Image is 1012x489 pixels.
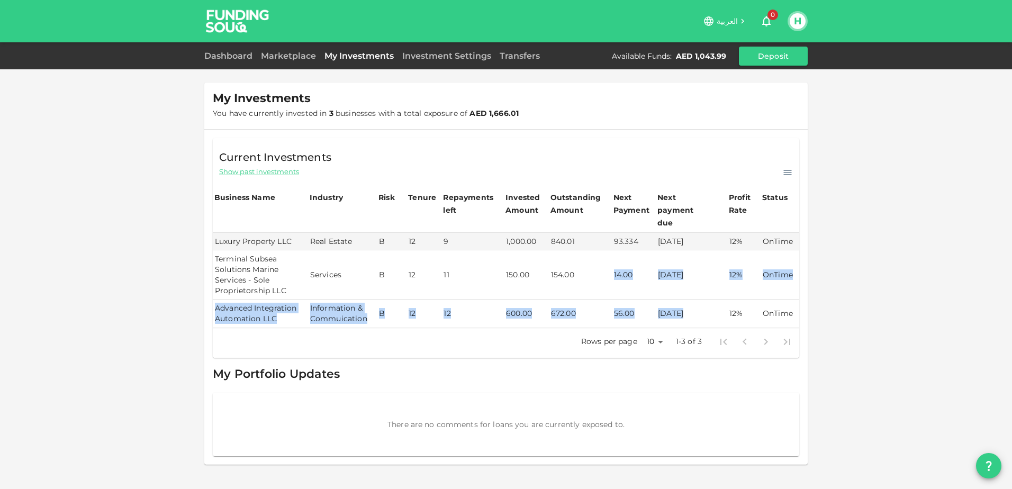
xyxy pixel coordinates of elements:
[656,250,727,300] td: [DATE]
[469,108,519,118] strong: AED 1,666.01
[657,191,710,229] div: Next payment due
[214,191,275,204] div: Business Name
[310,191,343,204] div: Industry
[213,300,308,328] td: Advanced Integration Automation LLC
[581,336,637,347] p: Rows per page
[612,233,656,250] td: 93.334
[377,300,406,328] td: B
[790,13,806,29] button: H
[761,250,799,300] td: OnTime
[761,300,799,328] td: OnTime
[549,250,612,300] td: 154.00
[676,51,726,61] div: AED 1,043.99
[308,300,377,328] td: Information & Commuication
[213,250,308,300] td: Terminal Subsea Solutions Marine Services - Sole Proprietorship LLC
[504,233,549,250] td: 1,000.00
[213,91,311,106] span: My Investments
[762,191,789,204] div: Status
[213,367,340,381] span: My Portfolio Updates
[387,420,625,429] span: There are no comments for loans you are currently exposed to.
[613,191,654,216] div: Next Payment
[219,149,331,166] span: Current Investments
[656,233,727,250] td: [DATE]
[377,233,406,250] td: B
[377,250,406,300] td: B
[406,250,441,300] td: 12
[219,167,299,177] span: Show past investments
[641,334,667,349] div: 10
[406,233,441,250] td: 12
[257,51,320,61] a: Marketplace
[320,51,398,61] a: My Investments
[549,300,612,328] td: 672.00
[505,191,547,216] div: Invested Amount
[308,250,377,300] td: Services
[441,250,504,300] td: 11
[612,51,672,61] div: Available Funds :
[717,16,738,26] span: العربية
[329,108,333,118] strong: 3
[406,300,441,328] td: 12
[739,47,808,66] button: Deposit
[213,108,519,118] span: You have currently invested in businesses with a total exposure of
[408,191,436,204] div: Tenure
[443,191,496,216] div: Repayments left
[549,233,612,250] td: 840.01
[550,191,603,216] div: Outstanding Amount
[612,250,656,300] td: 14.00
[378,191,400,204] div: Risk
[441,300,504,328] td: 12
[204,51,257,61] a: Dashboard
[612,300,656,328] td: 56.00
[729,191,759,216] div: Profit Rate
[676,336,702,347] p: 1-3 of 3
[756,11,777,32] button: 0
[308,233,377,250] td: Real Estate
[727,250,761,300] td: 12%
[213,233,308,250] td: Luxury Property LLC
[398,51,495,61] a: Investment Settings
[441,233,504,250] td: 9
[504,300,549,328] td: 600.00
[504,250,549,300] td: 150.00
[761,233,799,250] td: OnTime
[727,233,761,250] td: 12%
[976,453,1001,478] button: question
[727,300,761,328] td: 12%
[656,300,727,328] td: [DATE]
[767,10,778,20] span: 0
[495,51,544,61] a: Transfers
